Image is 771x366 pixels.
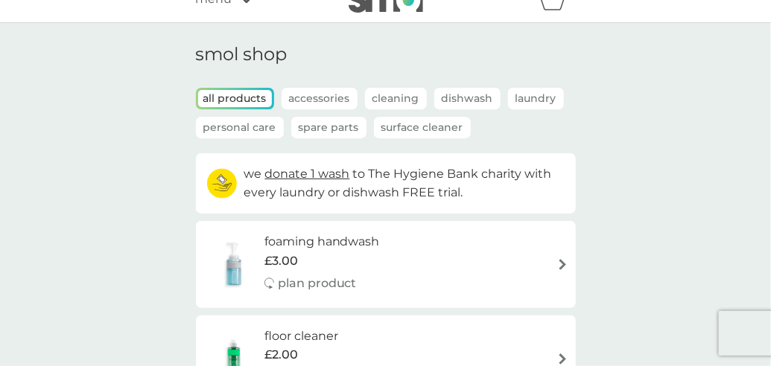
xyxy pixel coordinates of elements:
h6: foaming handwash [264,232,380,251]
button: Cleaning [365,88,427,109]
button: Personal Care [196,117,284,138]
button: Surface Cleaner [374,117,471,138]
p: plan product [278,274,357,293]
span: donate 1 wash [265,167,350,181]
h1: smol shop [196,44,576,65]
p: we to The Hygiene Bank charity with every laundry or dishwash FREE trial. [244,164,565,202]
h6: floor cleaner [264,327,357,346]
img: arrow right [557,353,568,365]
button: Dishwash [434,88,501,109]
span: £2.00 [264,345,298,365]
button: Accessories [282,88,358,109]
button: all products [198,90,272,107]
span: £3.00 [264,251,298,271]
img: foaming handwash [203,238,264,290]
img: arrow right [557,259,568,270]
button: Laundry [508,88,564,109]
button: Spare Parts [291,117,367,138]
